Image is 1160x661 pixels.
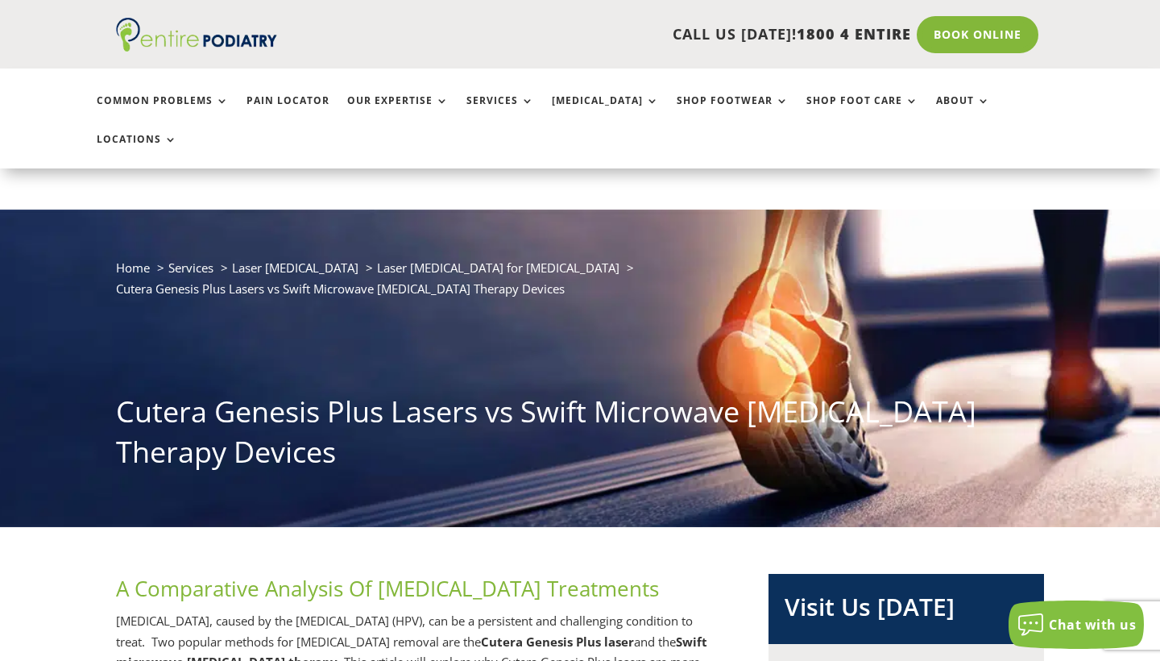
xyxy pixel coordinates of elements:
[116,18,277,52] img: logo (1)
[347,95,449,130] a: Our Expertise
[466,95,534,130] a: Services
[97,95,229,130] a: Common Problems
[116,281,565,297] span: Cutera Genesis Plus Lasers vs Swift Microwave [MEDICAL_DATA] Therapy Devices
[168,260,213,276] a: Services
[116,574,659,603] span: A Comparative Analysis Of [MEDICAL_DATA] Treatments
[806,95,918,130] a: Shop Foot Care
[246,95,329,130] a: Pain Locator
[797,24,911,44] span: 1800 4 ENTIRE
[917,16,1038,53] a: Book Online
[1009,601,1144,649] button: Chat with us
[677,95,789,130] a: Shop Footwear
[116,260,150,276] a: Home
[481,634,634,650] strong: Cutera Genesis Plus laser
[97,134,177,168] a: Locations
[936,95,990,130] a: About
[116,257,1044,311] nav: breadcrumb
[377,260,619,276] a: Laser [MEDICAL_DATA] for [MEDICAL_DATA]
[232,260,358,276] a: Laser [MEDICAL_DATA]
[329,24,911,45] p: CALL US [DATE]!
[116,392,1044,481] h1: Cutera Genesis Plus Lasers vs Swift Microwave [MEDICAL_DATA] Therapy Devices
[552,95,659,130] a: [MEDICAL_DATA]
[1049,616,1136,634] span: Chat with us
[785,590,1028,632] h2: Visit Us [DATE]
[116,39,277,55] a: Entire Podiatry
